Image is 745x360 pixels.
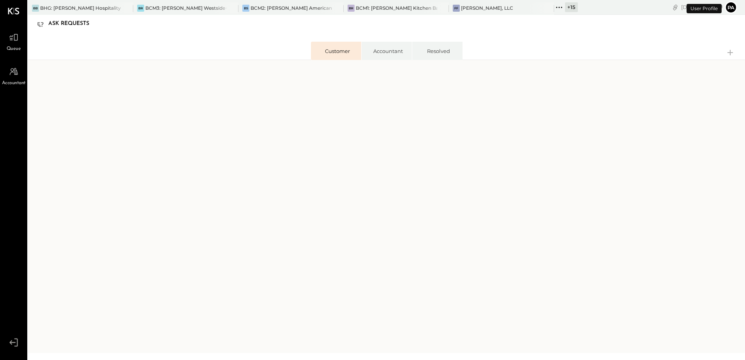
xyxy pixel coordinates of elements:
div: FF [453,5,460,12]
div: BCM3: [PERSON_NAME] Westside Grill [145,5,227,11]
div: [PERSON_NAME], LLC [461,5,513,11]
div: + 15 [565,2,578,12]
div: Accountant [369,48,406,55]
div: [DATE] [681,4,723,11]
button: pa [725,1,737,14]
span: Accountant [2,80,26,87]
div: BCM2: [PERSON_NAME] American Cooking [251,5,332,11]
span: Queue [7,46,21,53]
div: BCM1: [PERSON_NAME] Kitchen Bar Market [356,5,437,11]
div: BB [32,5,39,12]
div: Customer [319,48,356,55]
div: BHG: [PERSON_NAME] Hospitality Group, LLC [40,5,122,11]
div: BR [348,5,355,12]
a: Accountant [0,64,27,87]
a: Queue [0,30,27,53]
div: User Profile [687,4,722,13]
li: Resolved [412,42,463,60]
div: BR [137,5,144,12]
div: BS [242,5,249,12]
div: copy link [671,3,679,11]
div: Ask Requests [48,18,97,30]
